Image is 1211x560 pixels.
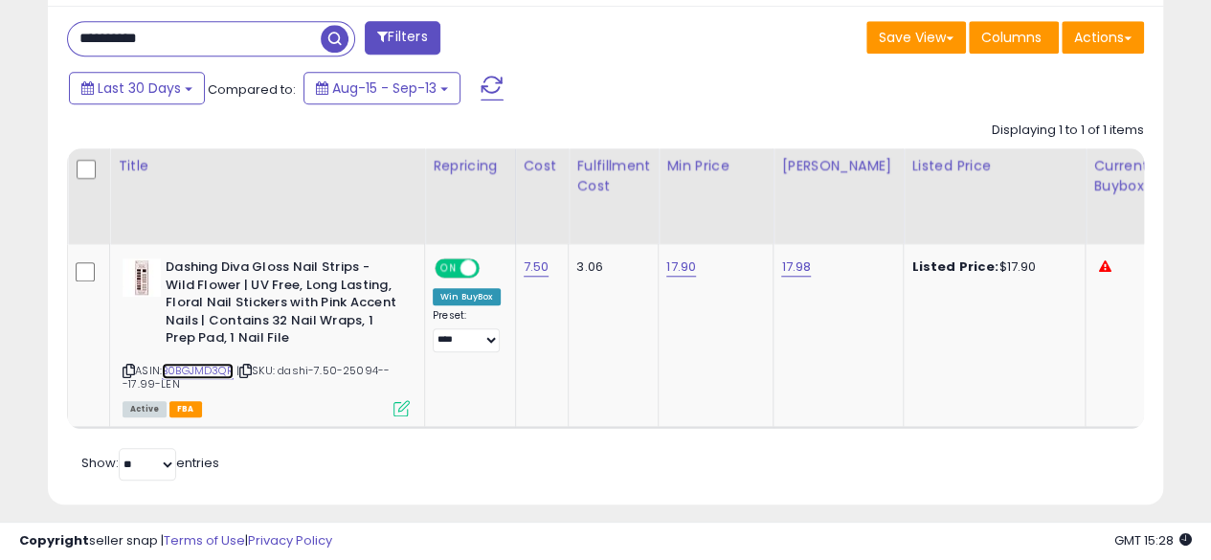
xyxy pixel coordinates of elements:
strong: Copyright [19,531,89,549]
a: 17.98 [781,258,811,277]
div: 3.06 [576,258,643,276]
span: OFF [477,260,507,277]
button: Filters [365,21,439,55]
span: Show: entries [81,454,219,472]
a: 7.50 [524,258,549,277]
div: Preset: [433,309,501,352]
div: Win BuyBox [433,288,501,305]
button: Last 30 Days [69,72,205,104]
button: Save View [866,21,966,54]
div: Fulfillment Cost [576,156,650,196]
span: Last 30 Days [98,78,181,98]
b: Dashing Diva Gloss Nail Strips - Wild Flower | UV Free, Long Lasting, Floral Nail Stickers with P... [166,258,398,352]
span: Columns [981,28,1042,47]
div: Listed Price [911,156,1077,176]
span: 2025-10-14 15:28 GMT [1114,531,1192,549]
a: B0BGJMD3QR [162,363,234,379]
div: Current Buybox Price [1093,156,1192,196]
div: $17.90 [911,258,1070,276]
button: Actions [1062,21,1144,54]
img: 41pu0AFibgL._SL40_.jpg [123,258,161,297]
div: Cost [524,156,561,176]
a: Terms of Use [164,531,245,549]
button: Columns [969,21,1059,54]
div: [PERSON_NAME] [781,156,895,176]
div: Displaying 1 to 1 of 1 items [992,122,1144,140]
span: Compared to: [208,80,296,99]
span: ON [437,260,460,277]
span: | SKU: dashi-7.50-25094---17.99-LEN [123,363,390,392]
div: Repricing [433,156,507,176]
a: Privacy Policy [248,531,332,549]
span: Aug-15 - Sep-13 [332,78,437,98]
div: Min Price [666,156,765,176]
a: 17.90 [666,258,696,277]
button: Aug-15 - Sep-13 [303,72,460,104]
div: seller snap | | [19,532,332,550]
div: ASIN: [123,258,410,414]
span: FBA [169,401,202,417]
span: All listings currently available for purchase on Amazon [123,401,167,417]
b: Listed Price: [911,258,998,276]
div: Title [118,156,416,176]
